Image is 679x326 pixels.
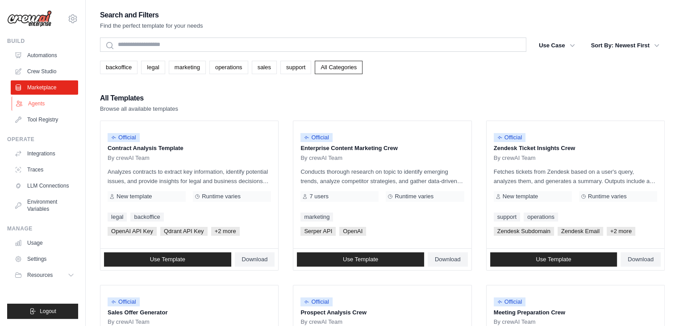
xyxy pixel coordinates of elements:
[11,113,78,127] a: Tool Registry
[100,104,178,113] p: Browse all available templates
[11,64,78,79] a: Crew Studio
[300,213,333,222] a: marketing
[108,155,150,162] span: By crewAI Team
[235,252,275,267] a: Download
[300,133,333,142] span: Official
[297,252,424,267] a: Use Template
[343,256,378,263] span: Use Template
[494,227,554,236] span: Zendesk Subdomain
[494,297,526,306] span: Official
[300,227,336,236] span: Serper API
[435,256,461,263] span: Download
[494,167,657,186] p: Fetches tickets from Zendesk based on a user's query, analyzes them, and generates a summary. Out...
[209,61,248,74] a: operations
[300,167,464,186] p: Conducts thorough research on topic to identify emerging trends, analyze competitor strategies, a...
[242,256,268,263] span: Download
[40,308,56,315] span: Logout
[7,225,78,232] div: Manage
[11,48,78,63] a: Automations
[169,61,206,74] a: marketing
[7,38,78,45] div: Build
[607,227,635,236] span: +2 more
[300,308,464,317] p: Prospect Analysis Crew
[108,144,271,153] p: Contract Analysis Template
[150,256,185,263] span: Use Template
[108,297,140,306] span: Official
[202,193,241,200] span: Runtime varies
[490,252,617,267] a: Use Template
[141,61,165,74] a: legal
[280,61,311,74] a: support
[11,236,78,250] a: Usage
[588,193,627,200] span: Runtime varies
[11,252,78,266] a: Settings
[104,252,231,267] a: Use Template
[108,133,140,142] span: Official
[12,96,79,111] a: Agents
[117,193,152,200] span: New template
[11,163,78,177] a: Traces
[100,21,203,30] p: Find the perfect template for your needs
[558,227,603,236] span: Zendesk Email
[100,61,137,74] a: backoffice
[621,252,661,267] a: Download
[339,227,366,236] span: OpenAI
[11,195,78,216] a: Environment Variables
[395,193,433,200] span: Runtime varies
[108,167,271,186] p: Analyzes contracts to extract key information, identify potential issues, and provide insights fo...
[11,179,78,193] a: LLM Connections
[252,61,277,74] a: sales
[309,193,329,200] span: 7 users
[300,155,342,162] span: By crewAI Team
[108,308,271,317] p: Sales Offer Generator
[108,213,127,222] a: legal
[11,80,78,95] a: Marketplace
[211,227,240,236] span: +2 more
[108,318,150,326] span: By crewAI Team
[7,304,78,319] button: Logout
[494,213,520,222] a: support
[300,144,464,153] p: Enterprise Content Marketing Crew
[300,297,333,306] span: Official
[494,308,657,317] p: Meeting Preparation Crew
[524,213,558,222] a: operations
[315,61,362,74] a: All Categories
[503,193,538,200] span: New template
[11,268,78,282] button: Resources
[11,146,78,161] a: Integrations
[494,155,536,162] span: By crewAI Team
[300,318,342,326] span: By crewAI Team
[428,252,468,267] a: Download
[100,92,178,104] h2: All Templates
[100,9,203,21] h2: Search and Filters
[130,213,163,222] a: backoffice
[586,38,665,54] button: Sort By: Newest First
[628,256,654,263] span: Download
[536,256,571,263] span: Use Template
[494,318,536,326] span: By crewAI Team
[27,272,53,279] span: Resources
[494,133,526,142] span: Official
[533,38,580,54] button: Use Case
[494,144,657,153] p: Zendesk Ticket Insights Crew
[160,227,208,236] span: Qdrant API Key
[108,227,157,236] span: OpenAI API Key
[7,136,78,143] div: Operate
[7,10,52,27] img: Logo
